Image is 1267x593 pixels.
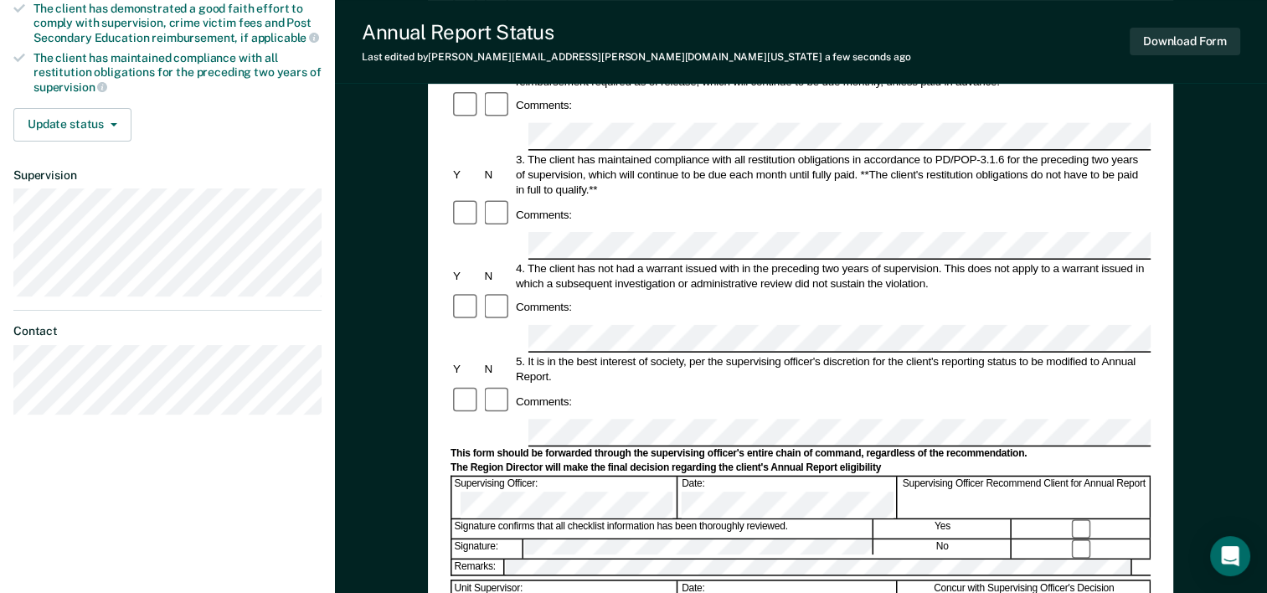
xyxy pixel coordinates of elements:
div: 4. The client has not had a warrant issued with in the preceding two years of supervision. This d... [513,260,1151,291]
span: supervision [33,80,107,94]
div: The Region Director will make the final decision regarding the client's Annual Report eligibility [451,462,1151,475]
div: Comments: [513,300,574,315]
div: The client has maintained compliance with all restitution obligations for the preceding two years of [33,51,322,94]
div: This form should be forwarded through the supervising officer's entire chain of command, regardle... [451,447,1151,461]
div: Date: [679,477,897,518]
div: Signature: [452,539,523,558]
div: The client has demonstrated a good faith effort to comply with supervision, crime victim fees and... [33,2,322,44]
span: a few seconds ago [825,51,911,63]
div: Y [451,362,482,377]
div: Y [451,167,482,182]
div: N [482,268,513,283]
div: Open Intercom Messenger [1210,536,1250,576]
button: Update status [13,108,131,142]
div: Last edited by [PERSON_NAME][EMAIL_ADDRESS][PERSON_NAME][DOMAIN_NAME][US_STATE] [362,51,911,63]
dt: Contact [13,324,322,338]
div: Annual Report Status [362,20,911,44]
div: N [482,362,513,377]
div: Remarks: [452,559,506,575]
div: 5. It is in the best interest of society, per the supervising officer's discretion for the client... [513,354,1151,384]
div: Comments: [513,394,574,409]
div: Comments: [513,207,574,222]
div: Comments: [513,98,574,113]
span: applicable [251,31,319,44]
div: No [874,539,1012,558]
button: Download Form [1130,28,1240,55]
div: Yes [874,520,1012,539]
div: Supervising Officer: [452,477,678,518]
div: Signature confirms that all checklist information has been thoroughly reviewed. [452,520,873,539]
div: 3. The client has maintained compliance with all restitution obligations in accordance to PD/POP-... [513,152,1151,197]
dt: Supervision [13,168,322,183]
div: Supervising Officer Recommend Client for Annual Report [899,477,1151,518]
div: Y [451,268,482,283]
div: N [482,167,513,182]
